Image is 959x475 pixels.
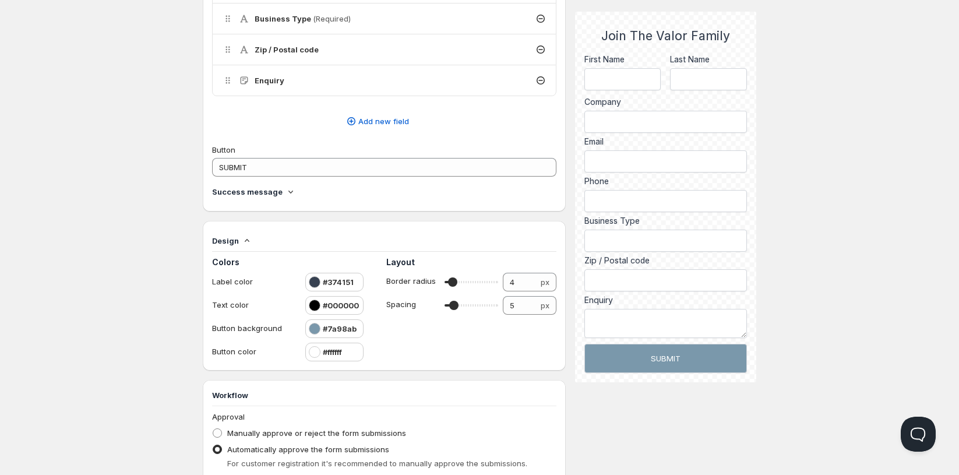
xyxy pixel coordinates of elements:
[386,298,440,310] p: Spacing
[227,428,406,438] span: Manually approve or reject the form submissions
[212,235,239,247] h4: Design
[212,186,283,198] h4: Success message
[212,256,382,268] h2: Colors
[255,75,284,86] h4: Enquiry
[541,301,549,310] span: px
[584,96,747,108] label: Company
[584,175,747,187] label: Phone
[212,346,294,357] p: Button color
[584,294,747,306] label: Enquiry
[255,13,351,24] h4: Business Type
[323,346,342,358] h4: #ffffff
[212,145,235,154] span: Button
[227,459,527,468] span: For customer registration it's recommended to manually approve the submissions.
[212,276,294,287] p: Label color
[255,44,319,55] h4: Zip / Postal code
[212,322,294,334] p: Button background
[901,417,936,452] iframe: Help Scout Beacon - Open
[584,215,747,227] label: Business Type
[323,300,359,311] h4: #000000
[205,112,549,131] button: Add new field
[541,277,549,287] span: px
[584,255,747,266] label: Zip / Postal code
[386,275,440,287] p: Border radius
[212,412,245,421] span: Approval
[670,54,747,65] label: Last Name
[358,115,409,127] span: Add new field
[227,445,389,454] span: Automatically approve the form submissions
[386,256,556,268] h2: Layout
[212,389,556,401] h3: Workflow
[323,276,354,288] h4: #374151
[212,299,294,311] p: Text color
[584,136,747,147] div: Email
[323,323,357,335] h4: #7a98ab
[584,54,661,65] label: First Name
[313,14,351,23] span: (Required)
[584,29,747,44] h2: Join The Valor Family
[584,344,747,373] button: SUBMIT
